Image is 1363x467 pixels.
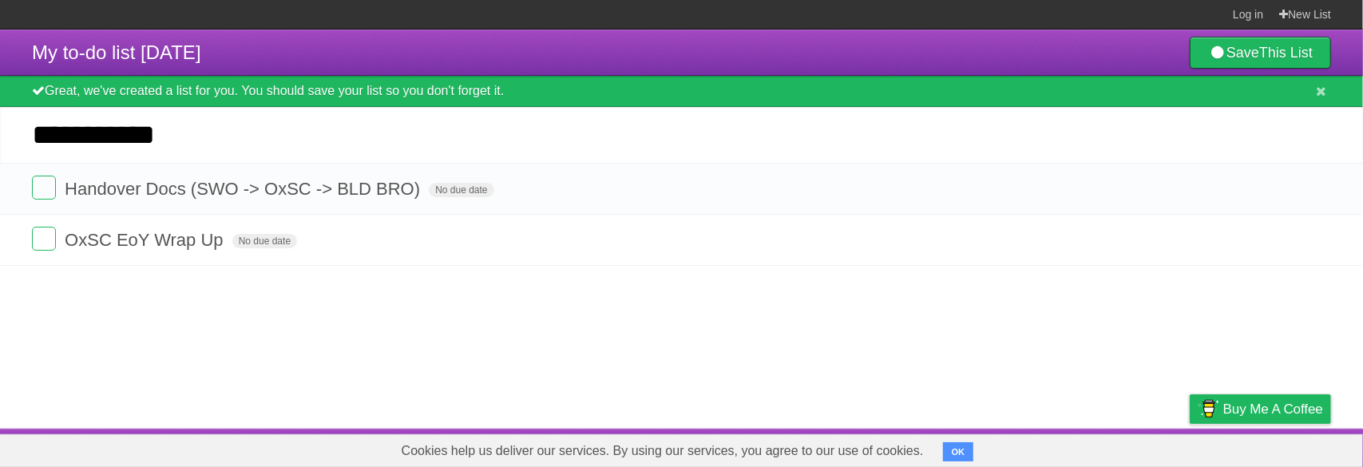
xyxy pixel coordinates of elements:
[943,442,974,461] button: OK
[386,435,940,467] span: Cookies help us deliver our services. By using our services, you agree to our use of cookies.
[977,433,1011,463] a: About
[1230,433,1331,463] a: Suggest a feature
[32,176,56,200] label: Done
[65,179,424,199] span: Handover Docs (SWO -> OxSC -> BLD BRO)
[1115,433,1150,463] a: Terms
[1190,37,1331,69] a: SaveThis List
[65,230,227,250] span: OxSC EoY Wrap Up
[429,183,493,197] span: No due date
[1198,395,1219,422] img: Buy me a coffee
[1030,433,1095,463] a: Developers
[1223,395,1323,423] span: Buy me a coffee
[232,234,297,248] span: No due date
[1190,394,1331,424] a: Buy me a coffee
[32,42,201,63] span: My to-do list [DATE]
[1169,433,1210,463] a: Privacy
[32,227,56,251] label: Done
[1259,45,1313,61] b: This List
